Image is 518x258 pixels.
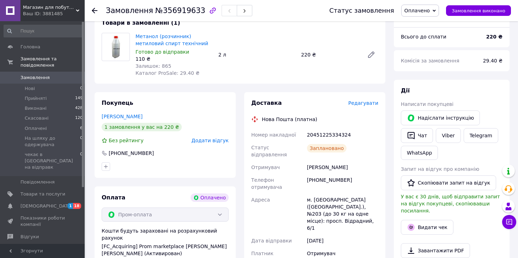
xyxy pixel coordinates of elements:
span: Без рейтингу [109,138,144,143]
img: Метанол (розчинник) метиловий спирт технічний [107,33,125,61]
span: 120 [75,115,83,121]
span: Замовлення виконано [452,8,505,13]
span: Написати покупцеві [401,101,453,107]
span: [DEMOGRAPHIC_DATA] [20,203,73,209]
span: На шляху до одержувача [25,135,80,148]
span: 6 [80,125,83,132]
span: Замовлення [106,6,153,15]
button: Видати чек [401,220,453,235]
span: Оплата [102,194,125,201]
span: 18 [73,203,81,209]
div: [PHONE_NUMBER] [108,150,155,157]
span: Прийняті [25,95,47,102]
span: Отримувач [251,164,280,170]
a: Завантажити PDF [401,243,470,258]
div: [DATE] [306,234,380,247]
div: 110 ₴ [135,55,213,62]
span: Замовлення [20,74,50,81]
div: м. [GEOGRAPHIC_DATA] ([GEOGRAPHIC_DATA].), №203 (до 30 кг на одне місце): просп. Відрадний, 6/1 [306,193,380,234]
span: 29.40 ₴ [483,58,502,64]
button: Чат [401,128,433,143]
span: Головна [20,44,40,50]
a: Telegram [464,128,498,143]
span: Виконані [25,105,47,112]
span: У вас є 30 днів, щоб відправити запит на відгук покупцеві, скопіювавши посилання. [401,194,500,214]
div: 20451225334324 [306,128,380,141]
span: Товари та послуги [20,191,65,197]
span: Оплачено [404,8,430,13]
span: Залишок: 865 [135,63,171,69]
span: Скасовані [25,115,49,121]
span: Каталог ProSale: 29.40 ₴ [135,70,199,76]
a: Редагувати [364,48,378,62]
a: Метанол (розчинник) метиловий спирт технічний [135,34,208,46]
span: Телефон отримувача [251,177,282,190]
span: Статус відправлення [251,145,287,157]
span: Комісія за замовлення [401,58,459,64]
span: Оплачені [25,125,47,132]
a: [PERSON_NAME] [102,114,143,119]
div: Оплачено [191,193,229,202]
div: Повернутися назад [92,7,97,14]
div: [FC_Acquiring] Prom marketplace [PERSON_NAME] [PERSON_NAME] (Активирован) [102,243,229,257]
div: Статус замовлення [329,7,394,14]
span: Дата відправки [251,238,292,244]
span: Готово до відправки [135,49,189,55]
a: WhatsApp [401,146,438,160]
span: Номер накладної [251,132,296,138]
span: 428 [75,105,83,112]
div: Нова Пошта (платна) [260,116,319,123]
div: 1 замовлення у вас на 220 ₴ [102,123,182,131]
span: Додати відгук [192,138,229,143]
div: 2 л [216,50,299,60]
span: Покупець [102,100,133,106]
div: Кошти будуть зараховані на розрахунковий рахунок [102,227,229,257]
span: 1 [67,203,73,209]
div: 220 ₴ [298,50,361,60]
span: Нові [25,85,35,92]
span: Запит на відгук про компанію [401,166,479,172]
div: [PHONE_NUMBER] [306,174,380,193]
span: Доставка [251,100,282,106]
input: Пошук [4,25,83,37]
div: Ваш ID: 3881485 [23,11,85,17]
span: Повідомлення [20,179,55,185]
b: 220 ₴ [486,34,502,40]
span: Замовлення та повідомлення [20,56,85,68]
span: 0 [80,85,83,92]
span: Магазин для побуту Мамин Хитрун" [23,4,76,11]
span: Відгуки [20,234,39,240]
a: Viber [436,128,460,143]
button: Скопіювати запит на відгук [401,175,496,190]
span: Всього до сплати [401,34,446,40]
div: Заплановано [307,144,347,152]
span: №356919633 [155,6,205,15]
span: Адреса [251,197,270,203]
span: чекає в [GEOGRAPHIC_DATA] на відправк [25,151,80,171]
span: Редагувати [348,100,378,106]
span: Товари в замовленні (1) [102,19,180,26]
button: Чат з покупцем [502,215,516,229]
span: 149 [75,95,83,102]
div: [PERSON_NAME] [306,161,380,174]
button: Надіслати інструкцію [401,110,480,125]
span: 0 [80,151,83,171]
span: Платник [251,251,273,256]
span: Показники роботи компанії [20,215,65,228]
button: Замовлення виконано [446,5,511,16]
span: 0 [80,135,83,148]
span: Дії [401,87,410,94]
